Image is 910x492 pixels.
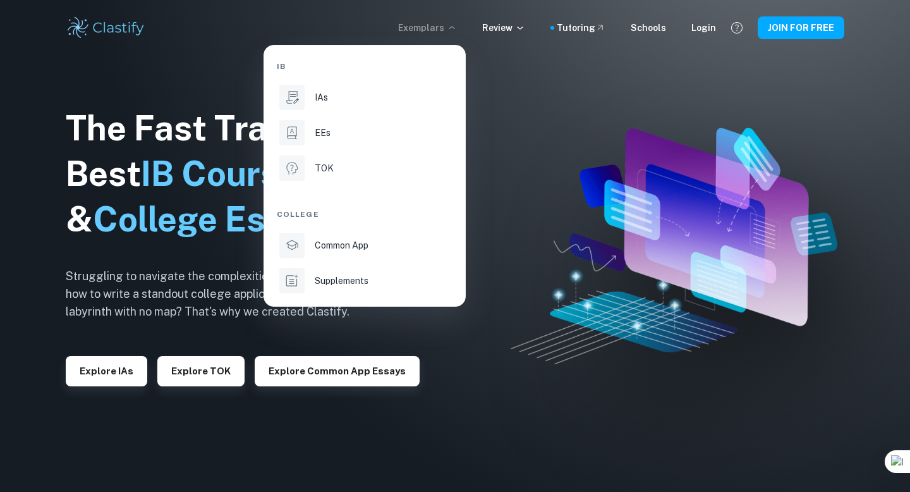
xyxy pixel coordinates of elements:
a: TOK [277,153,452,183]
p: IAs [315,90,328,104]
p: Supplements [315,274,368,288]
p: EEs [315,126,331,140]
a: EEs [277,118,452,148]
p: TOK [315,161,334,175]
span: IB [277,61,286,72]
a: Supplements [277,266,452,296]
p: Common App [315,238,368,252]
span: College [277,209,319,220]
a: Common App [277,230,452,261]
a: IAs [277,82,452,113]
